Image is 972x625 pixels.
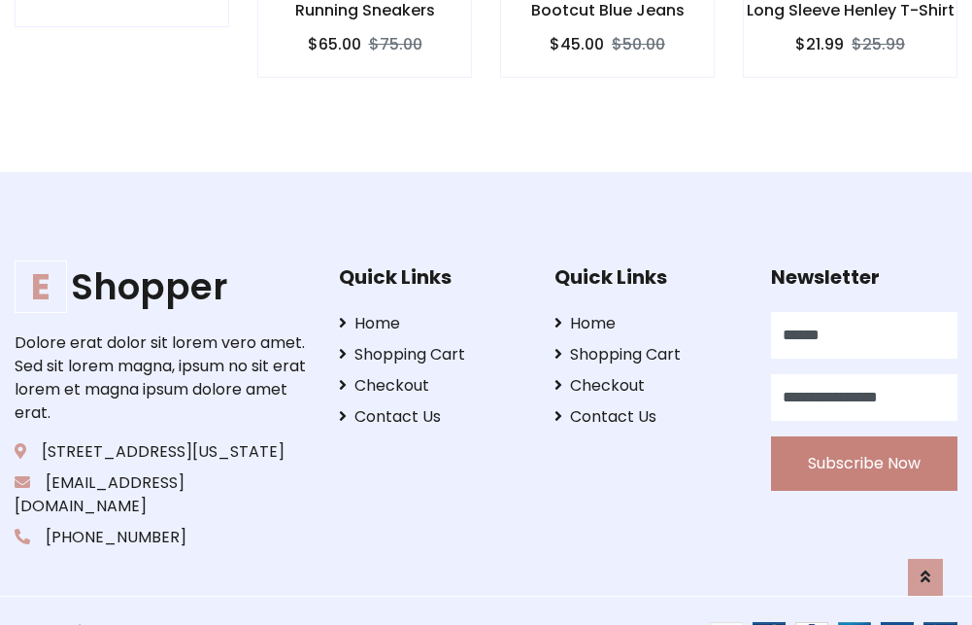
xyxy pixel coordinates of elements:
[369,34,422,56] del: $75.00
[554,265,741,289] h5: Quick Links
[15,265,309,308] h1: Shopper
[15,440,309,464] p: [STREET_ADDRESS][US_STATE]
[15,265,309,308] a: EShopper
[258,1,471,19] h6: Running Sneakers
[15,471,309,518] p: [EMAIL_ADDRESS][DOMAIN_NAME]
[612,34,665,56] del: $50.00
[744,1,956,19] h6: Long Sleeve Henley T-Shirt
[308,36,361,54] h6: $65.00
[501,1,714,19] h6: Bootcut Blue Jeans
[554,405,741,429] a: Contact Us
[339,374,525,398] a: Checkout
[339,312,525,335] a: Home
[795,36,844,54] h6: $21.99
[339,343,525,366] a: Shopping Cart
[554,374,741,398] a: Checkout
[771,265,957,289] h5: Newsletter
[339,265,525,289] h5: Quick Links
[15,331,309,425] p: Dolore erat dolor sit lorem vero amet. Sed sit lorem magna, ipsum no sit erat lorem et magna ipsu...
[771,436,957,491] button: Subscribe Now
[15,260,67,313] span: E
[554,312,741,335] a: Home
[554,343,741,366] a: Shopping Cart
[15,526,309,549] p: [PHONE_NUMBER]
[550,36,604,54] h6: $45.00
[339,405,525,429] a: Contact Us
[852,34,905,56] del: $25.99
